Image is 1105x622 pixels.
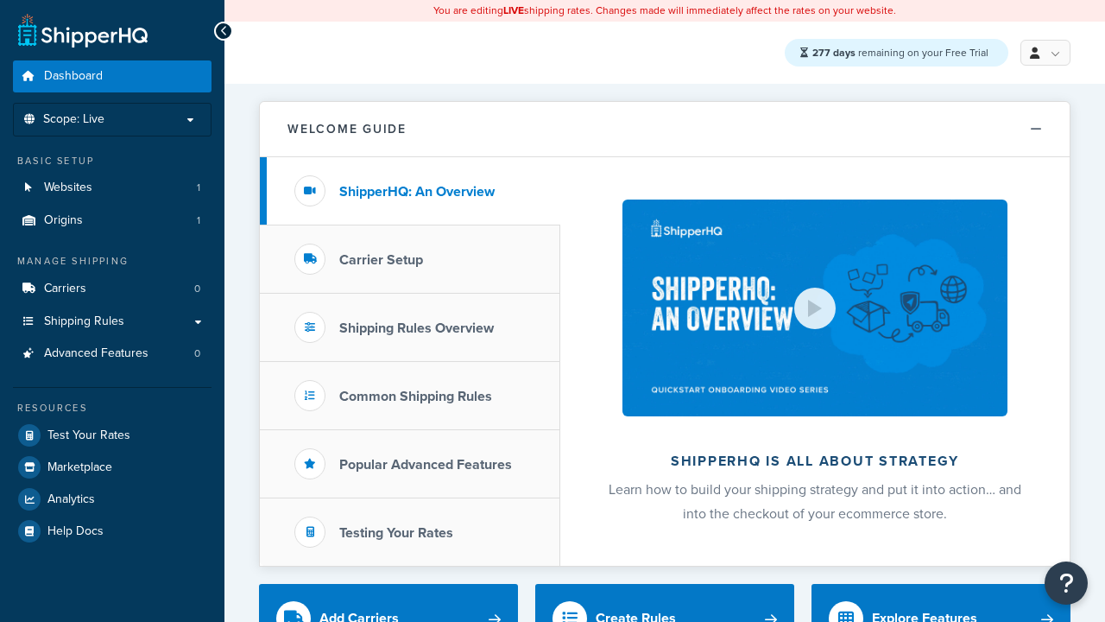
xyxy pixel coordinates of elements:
[13,60,212,92] a: Dashboard
[339,389,492,404] h3: Common Shipping Rules
[44,346,148,361] span: Advanced Features
[44,213,83,228] span: Origins
[197,213,200,228] span: 1
[13,273,212,305] li: Carriers
[13,452,212,483] a: Marketplace
[197,181,200,195] span: 1
[13,484,212,515] a: Analytics
[13,273,212,305] a: Carriers0
[606,454,1024,469] h2: ShipperHQ is all about strategy
[1045,562,1088,605] button: Open Resource Center
[339,184,495,200] h3: ShipperHQ: An Overview
[44,69,103,84] span: Dashboard
[43,112,104,127] span: Scope: Live
[13,205,212,237] a: Origins1
[260,102,1070,157] button: Welcome Guide
[339,252,423,268] h3: Carrier Setup
[13,516,212,547] a: Help Docs
[812,45,856,60] strong: 277 days
[13,205,212,237] li: Origins
[13,338,212,370] li: Advanced Features
[13,154,212,168] div: Basic Setup
[194,346,200,361] span: 0
[13,306,212,338] a: Shipping Rules
[609,479,1021,524] span: Learn how to build your shipping strategy and put it into action… and into the checkout of your e...
[339,457,512,473] h3: Popular Advanced Features
[13,172,212,204] li: Websites
[13,254,212,269] div: Manage Shipping
[44,314,124,329] span: Shipping Rules
[339,321,494,336] h3: Shipping Rules Overview
[47,492,95,507] span: Analytics
[503,3,524,18] b: LIVE
[13,338,212,370] a: Advanced Features0
[44,282,86,296] span: Carriers
[812,45,988,60] span: remaining on your Free Trial
[47,428,130,443] span: Test Your Rates
[13,172,212,204] a: Websites1
[13,401,212,416] div: Resources
[44,181,92,195] span: Websites
[47,460,112,475] span: Marketplace
[287,123,407,136] h2: Welcome Guide
[339,525,453,541] h3: Testing Your Rates
[622,200,1007,416] img: ShipperHQ is all about strategy
[47,524,104,539] span: Help Docs
[194,282,200,296] span: 0
[13,420,212,451] a: Test Your Rates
